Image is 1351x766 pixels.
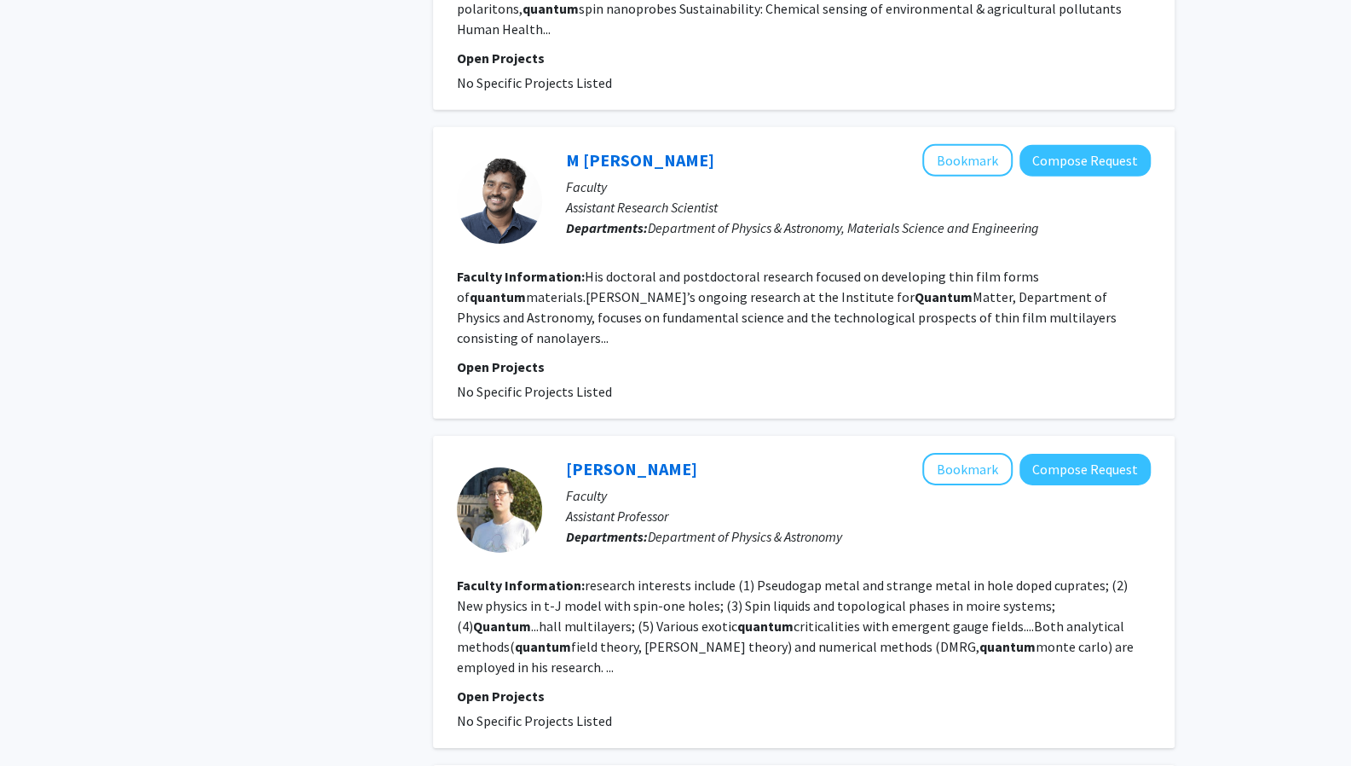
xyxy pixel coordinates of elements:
[566,485,1151,506] p: Faculty
[566,177,1151,197] p: Faculty
[457,357,1151,377] p: Open Projects
[1019,145,1151,177] button: Compose Request to M Raju
[473,618,531,635] b: Quantum
[922,144,1013,177] button: Add M Raju to Bookmarks
[566,197,1151,218] p: Assistant Research Scientist
[1019,454,1151,485] button: Compose Request to Yahui Zhang
[470,288,526,305] b: quantum
[457,686,1151,706] p: Open Projects
[515,638,571,655] b: quantum
[566,528,648,545] b: Departments:
[922,453,1013,485] button: Add Yahui Zhang to Bookmarks
[457,712,612,729] span: No Specific Projects Listed
[566,458,697,479] a: [PERSON_NAME]
[457,48,1151,68] p: Open Projects
[566,219,648,236] b: Departments:
[648,219,1039,236] span: Department of Physics & Astronomy, Materials Science and Engineering
[13,689,72,753] iframe: Chat
[457,383,612,400] span: No Specific Projects Listed
[979,638,1036,655] b: quantum
[566,149,714,171] a: M [PERSON_NAME]
[457,268,1117,346] fg-read-more: His doctoral and postdoctoral research focused on developing thin film forms of materials.[PERSON...
[457,74,612,91] span: No Specific Projects Listed
[737,618,794,635] b: quantum
[648,528,842,545] span: Department of Physics & Astronomy
[457,577,585,594] b: Faculty Information:
[457,577,1134,676] fg-read-more: research interests include (1) Pseudogap metal and strange metal in hole doped cuprates; (2) New ...
[915,288,973,305] b: Quantum
[457,268,585,285] b: Faculty Information:
[566,506,1151,526] p: Assistant Professor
